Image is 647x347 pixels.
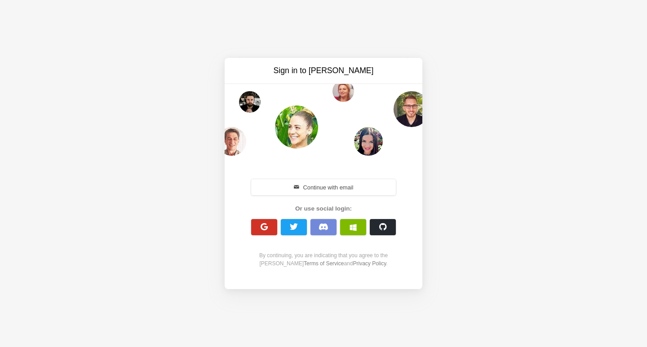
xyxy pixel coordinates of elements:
[251,179,396,195] button: Continue with email
[304,260,344,267] a: Terms of Service
[246,204,401,213] div: Or use social login:
[246,251,401,268] div: By continuing, you are indicating that you agree to the [PERSON_NAME] and .
[248,65,399,76] h3: Sign in to [PERSON_NAME]
[353,260,386,267] a: Privacy Policy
